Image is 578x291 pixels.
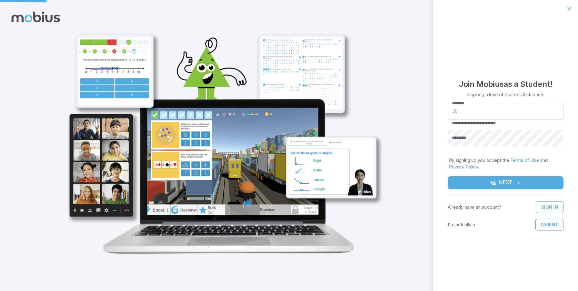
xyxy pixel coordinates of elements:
p: Inspiring a love of math in all students [467,91,544,98]
a: Privacy Policy [449,164,478,170]
a: Sign In [536,201,563,213]
a: Terms of Use [510,157,539,163]
p: Already have an account? [448,204,501,211]
h4: Join Mobius as a Student ! [459,78,553,90]
button: Next [448,176,563,189]
p: By signing up you accept the and . [449,157,562,170]
img: student_1-illustration [55,29,387,260]
button: Parent [535,219,563,231]
p: I'm actually a [448,221,475,228]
